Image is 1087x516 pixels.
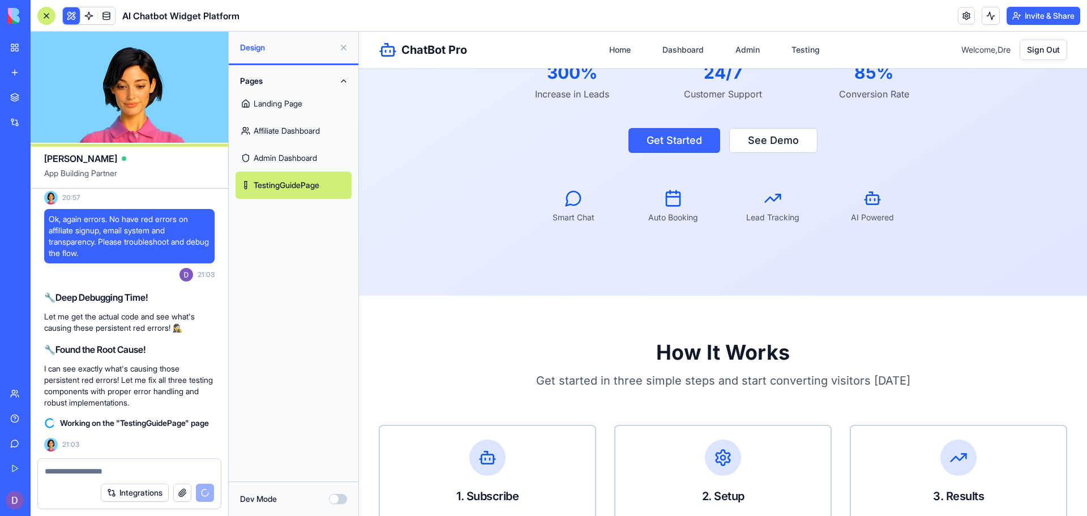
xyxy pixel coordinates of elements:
a: Landing Page [236,90,352,117]
p: Let me get the actual code and see what's causing these persistent red errors! 🕵️‍♀️ [44,311,215,334]
div: 3. Results [506,457,694,472]
img: Ella_00000_wcx2te.png [44,191,58,204]
span: Design [240,42,335,53]
button: Integrations [101,484,169,502]
div: 85% [448,31,581,51]
h2: 🔧 [44,343,215,356]
img: ACg8ocKc1Jd6EM1L-zcA2IynxEDHzbPuiplT94mn7_P45bTDdJSETQ=s96-c [179,268,193,282]
button: Pages [236,72,352,90]
span: 21:03 [198,270,215,279]
img: ACg8ocKc1Jd6EM1L-zcA2IynxEDHzbPuiplT94mn7_P45bTDdJSETQ=s96-c [6,491,24,509]
div: Customer Support [298,56,431,69]
span: Welcome, Dre [602,12,652,24]
a: ChatBot Pro [20,9,108,27]
span: 20:57 [62,193,80,202]
div: 24/7 [298,31,431,51]
img: Ella_00000_wcx2te.png [44,438,58,451]
div: Conversion Rate [448,56,581,69]
div: Increase in Leads [147,56,280,69]
span: ChatBot Pro [42,10,108,26]
span: 21:03 [62,440,79,449]
a: Admin [370,8,408,28]
button: Invite & Share [1007,7,1080,25]
a: Affiliate Dashboard [236,117,352,144]
p: Get started in three simple steps and start converting visitors [DATE] [174,341,554,357]
strong: Deep Debugging Time! [55,292,148,303]
p: I can see exactly what's causing those persistent red errors! Let me fix all three testing compon... [44,363,215,408]
h2: How It Works [20,309,708,332]
span: [PERSON_NAME] [44,152,117,165]
span: Smart Chat [194,180,236,191]
span: Working on the "TestingGuidePage" page [60,417,209,429]
span: Lead Tracking [387,180,440,191]
div: 2. Setup [270,457,458,472]
h2: 🔧 [44,291,215,304]
a: TestingGuidePage [236,172,352,199]
div: 1. Subscribe [35,457,222,472]
strong: Found the Root Cause! [55,344,146,355]
label: Dev Mode [240,493,277,505]
button: See Demo [370,96,459,121]
span: Ok, again errors. No have red errors on affiliate signup, email system and transparency. Please t... [49,214,210,259]
div: 300% [147,31,280,51]
button: Get Started [269,96,361,121]
a: Testing [426,8,468,28]
span: AI Powered [492,180,535,191]
span: App Building Partner [44,168,215,188]
button: Sign Out [661,8,708,28]
span: AI Chatbot Widget Platform [122,9,239,23]
img: logo [8,8,78,24]
a: Admin Dashboard [236,144,352,172]
a: Dashboard [297,8,352,28]
a: Home [243,8,279,28]
span: Auto Booking [289,180,339,191]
